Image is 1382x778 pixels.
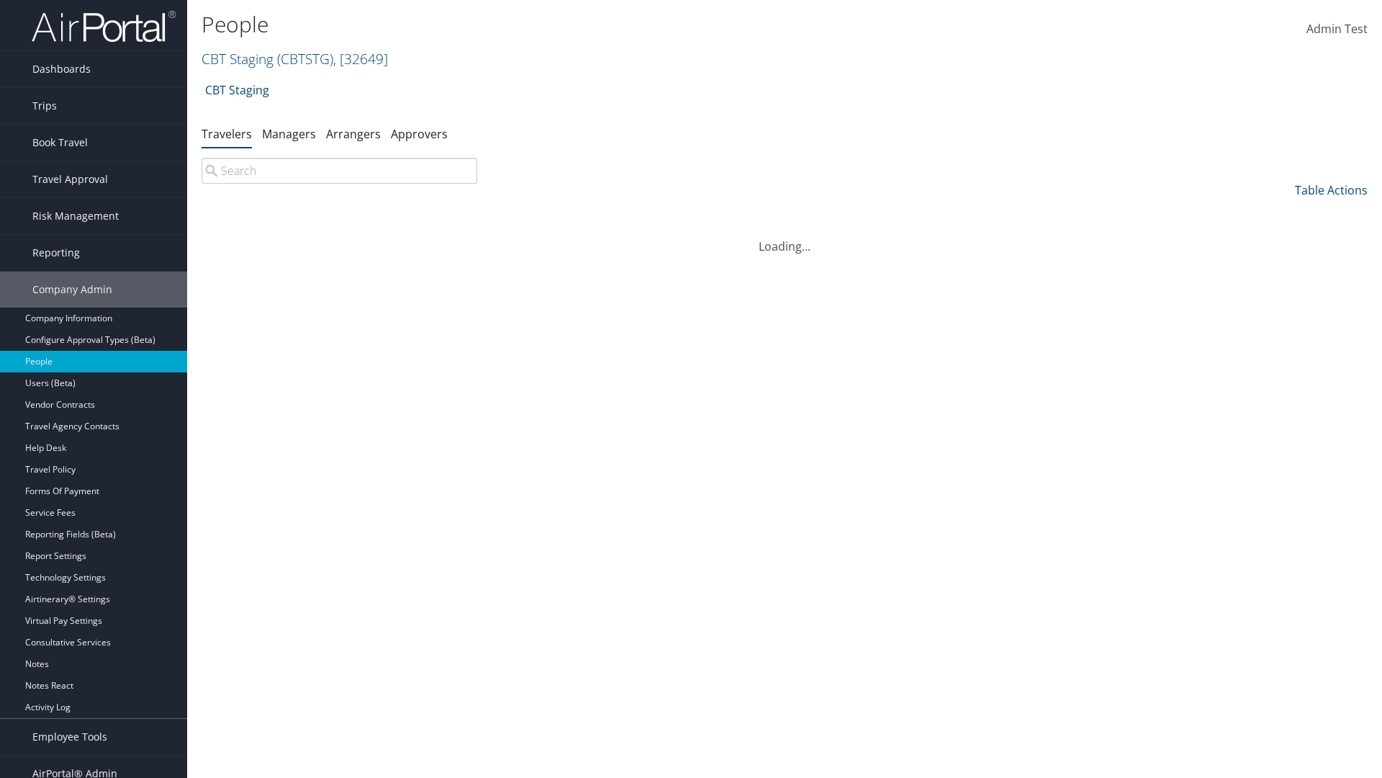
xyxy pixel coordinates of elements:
a: Approvers [391,126,448,142]
span: Employee Tools [32,719,107,755]
span: Dashboards [32,51,91,87]
a: Arrangers [326,126,381,142]
span: Reporting [32,235,80,271]
span: Admin Test [1306,21,1368,37]
span: Trips [32,88,57,124]
a: CBT Staging [202,49,388,68]
h1: People [202,9,979,40]
span: Company Admin [32,272,112,308]
a: Table Actions [1295,182,1368,198]
a: Managers [262,126,316,142]
span: Travel Approval [32,161,108,197]
input: Search [202,158,477,184]
img: airportal-logo.png [32,9,176,43]
span: Book Travel [32,125,88,161]
span: , [ 32649 ] [333,49,388,68]
a: Admin Test [1306,7,1368,52]
div: Loading... [202,220,1368,255]
a: CBT Staging [205,76,269,104]
a: Travelers [202,126,252,142]
span: ( CBTSTG ) [277,49,333,68]
span: Risk Management [32,198,119,234]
